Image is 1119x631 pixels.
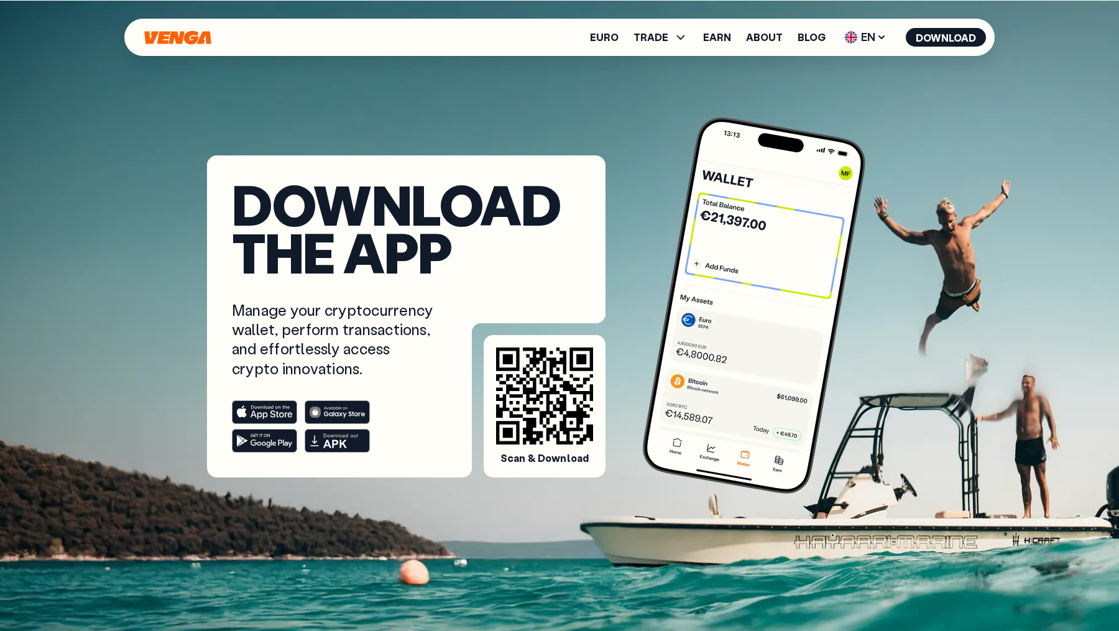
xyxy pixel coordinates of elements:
[633,32,668,42] span: TRADE
[143,30,213,45] svg: Home
[906,28,986,47] button: Download
[590,32,619,42] a: Euro
[746,32,783,42] a: About
[840,27,891,47] span: EN
[845,31,857,44] img: flag-uk
[633,30,688,45] span: TRADE
[500,452,589,465] span: Scan & Download
[798,32,826,42] a: Blog
[232,180,581,275] h1: Download the app
[638,113,870,498] img: phone
[232,300,436,378] p: Manage your cryptocurrency wallet, perform transactions, and effortlessly access crypto innovations.
[703,32,731,42] a: Earn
